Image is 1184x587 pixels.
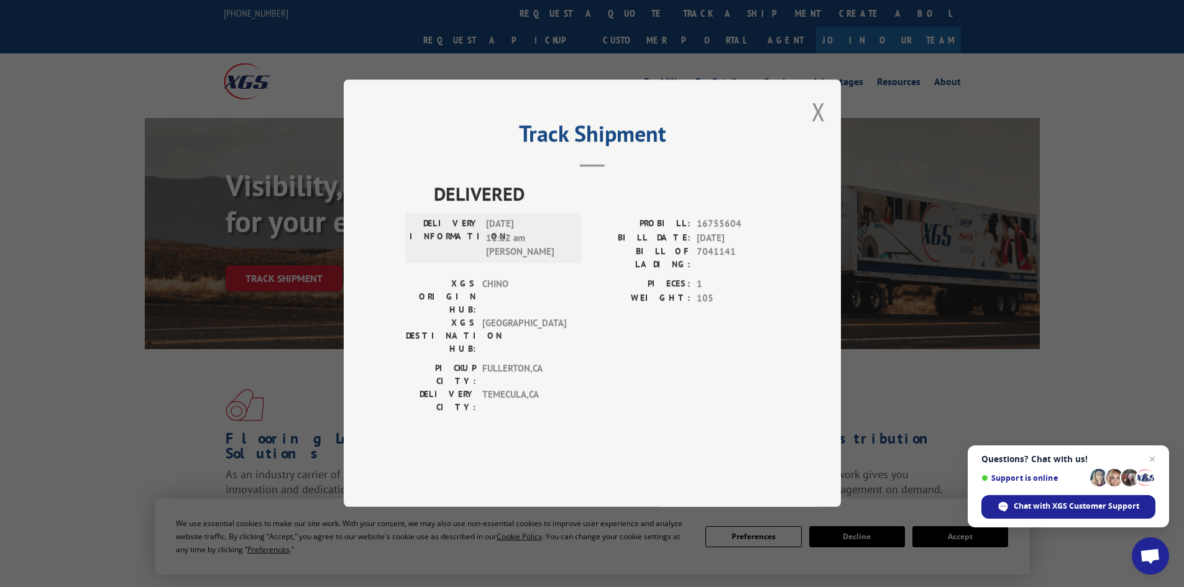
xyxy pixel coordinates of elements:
[482,388,566,414] span: TEMECULA , CA
[697,231,779,245] span: [DATE]
[410,217,480,260] label: DELIVERY INFORMATION:
[592,245,691,271] label: BILL OF LADING:
[981,473,1086,483] span: Support is online
[1145,452,1160,466] span: Close chat
[592,217,691,232] label: PROBILL:
[482,362,566,388] span: FULLERTON , CA
[1014,501,1139,512] span: Chat with XGS Customer Support
[981,454,1155,464] span: Questions? Chat with us!
[981,495,1155,519] div: Chat with XGS Customer Support
[1132,537,1169,575] div: Open chat
[697,217,779,232] span: 16755604
[697,278,779,292] span: 1
[406,125,779,148] h2: Track Shipment
[406,278,476,317] label: XGS ORIGIN HUB:
[434,180,779,208] span: DELIVERED
[697,291,779,306] span: 105
[406,317,476,356] label: XGS DESTINATION HUB:
[406,362,476,388] label: PICKUP CITY:
[592,291,691,306] label: WEIGHT:
[812,95,825,128] button: Close modal
[482,278,566,317] span: CHINO
[406,388,476,414] label: DELIVERY CITY:
[486,217,570,260] span: [DATE] 11:12 am [PERSON_NAME]
[482,317,566,356] span: [GEOGRAPHIC_DATA]
[592,278,691,292] label: PIECES:
[697,245,779,271] span: 7041141
[592,231,691,245] label: BILL DATE:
